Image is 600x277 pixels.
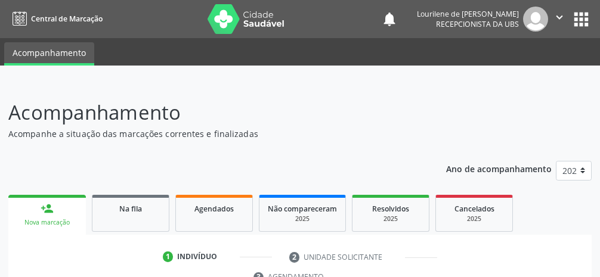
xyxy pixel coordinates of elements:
div: 2025 [268,214,337,223]
p: Acompanhamento [8,98,417,127]
img: img [523,7,548,32]
div: Lourilene de [PERSON_NAME] [417,9,519,19]
div: 2025 [361,214,420,223]
div: Indivíduo [177,251,217,262]
span: Resolvidos [372,204,409,214]
div: 1 [163,251,174,262]
span: Recepcionista da UBS [436,19,519,29]
i:  [553,11,566,24]
span: Na fila [119,204,142,214]
p: Acompanhe a situação das marcações correntes e finalizadas [8,127,417,140]
div: Nova marcação [17,218,78,227]
button: apps [571,9,592,30]
span: Central de Marcação [31,14,103,24]
a: Acompanhamento [4,42,94,66]
span: Agendados [194,204,234,214]
p: Ano de acompanhamento [446,161,552,176]
div: person_add [41,202,54,215]
button:  [548,7,571,32]
button: notifications [381,11,398,27]
span: Não compareceram [268,204,337,214]
span: Cancelados [454,204,494,214]
div: 2025 [444,214,504,223]
a: Central de Marcação [8,9,103,29]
